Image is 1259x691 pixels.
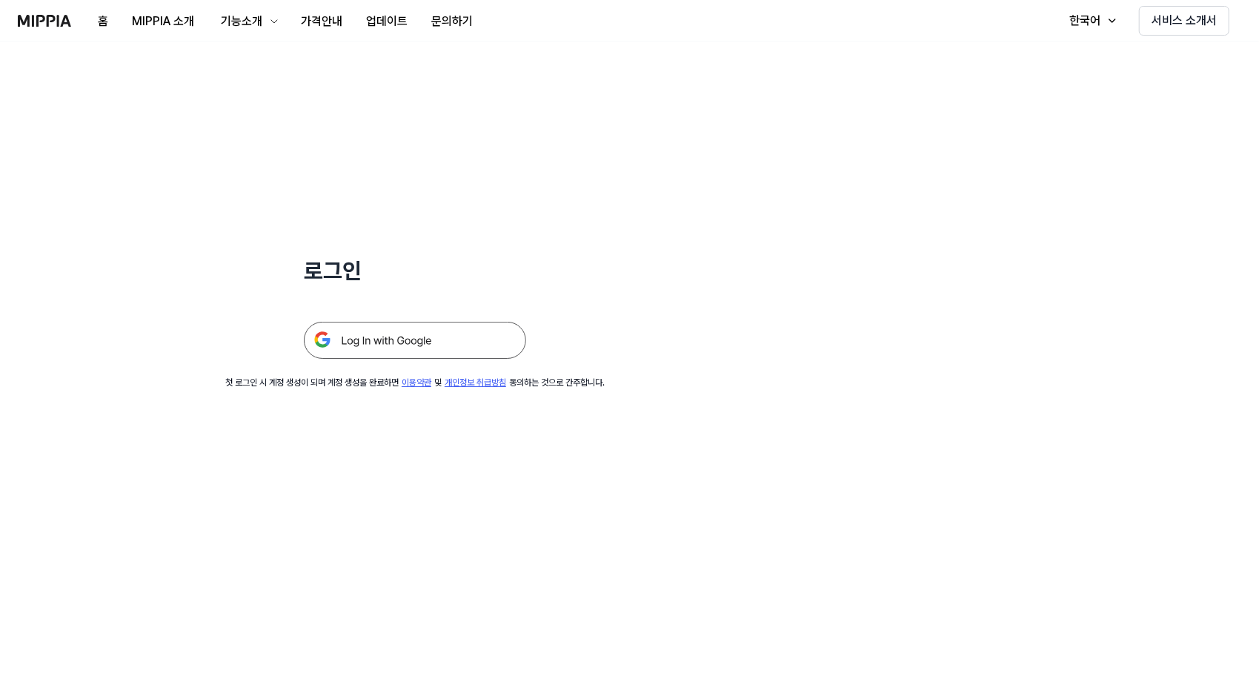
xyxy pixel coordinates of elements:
a: 업데이트 [354,1,419,42]
a: 이용약관 [402,377,431,388]
button: 문의하기 [419,7,485,36]
button: 서비스 소개서 [1139,6,1229,36]
div: 첫 로그인 시 계정 생성이 되며 계정 생성을 완료하면 및 동의하는 것으로 간주합니다. [225,377,605,389]
button: 업데이트 [354,7,419,36]
div: 기능소개 [218,13,265,30]
img: 구글 로그인 버튼 [304,322,526,359]
button: 한국어 [1054,6,1127,36]
div: 한국어 [1066,12,1103,30]
button: 기능소개 [206,7,289,36]
img: logo [18,15,71,27]
button: 가격안내 [289,7,354,36]
a: 개인정보 취급방침 [445,377,506,388]
button: 홈 [86,7,120,36]
h1: 로그인 [304,255,526,286]
button: MIPPIA 소개 [120,7,206,36]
